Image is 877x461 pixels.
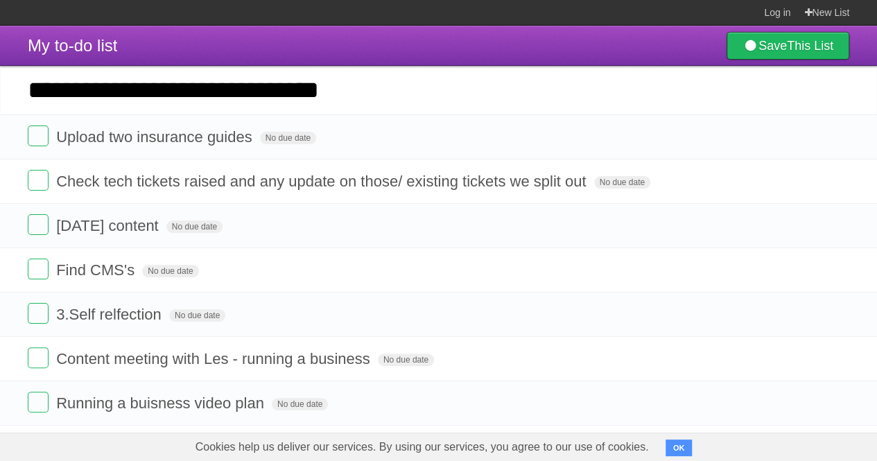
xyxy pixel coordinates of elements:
[28,259,49,279] label: Done
[727,32,849,60] a: SaveThis List
[378,354,434,366] span: No due date
[666,440,693,456] button: OK
[787,39,833,53] b: This List
[28,125,49,146] label: Done
[272,398,328,410] span: No due date
[56,261,138,279] span: Find CMS's
[28,392,49,412] label: Done
[28,170,49,191] label: Done
[169,309,225,322] span: No due date
[56,350,373,367] span: Content meeting with Les - running a business
[56,394,268,412] span: Running a buisness video plan
[594,176,650,189] span: No due date
[28,214,49,235] label: Done
[260,132,316,144] span: No due date
[182,433,663,461] span: Cookies help us deliver our services. By using our services, you agree to our use of cookies.
[56,217,162,234] span: [DATE] content
[28,303,49,324] label: Done
[166,220,223,233] span: No due date
[56,173,589,190] span: Check tech tickets raised and any update on those/ existing tickets we split out
[28,36,117,55] span: My to-do list
[56,128,256,146] span: Upload two insurance guides
[142,265,198,277] span: No due date
[28,347,49,368] label: Done
[56,306,165,323] span: 3.Self relfection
